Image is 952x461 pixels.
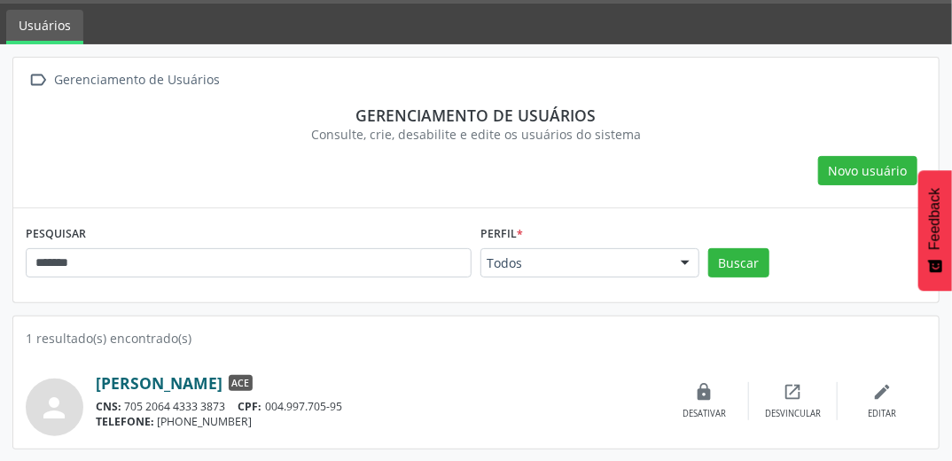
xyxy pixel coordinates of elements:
button: Novo usuário [818,156,917,186]
div: Gerenciamento de usuários [38,105,914,125]
span: CNS: [96,399,121,414]
div: Consulte, crie, desabilite e edite os usuários do sistema [38,125,914,144]
button: Feedback - Mostrar pesquisa [918,170,952,291]
label: PESQUISAR [26,221,86,248]
div: 705 2064 4333 3873 004.997.705-95 [96,399,660,414]
div: [PHONE_NUMBER] [96,414,660,429]
a: [PERSON_NAME] [96,373,222,393]
div: Desvincular [765,408,821,420]
span: CPF: [238,399,262,414]
i: open_in_new [784,382,803,402]
div: 1 resultado(s) encontrado(s) [26,329,926,348]
i: lock [695,382,714,402]
button: Buscar [708,248,769,278]
a: Usuários [6,10,83,44]
i: edit [872,382,892,402]
i:  [26,67,51,93]
div: Desativar [683,408,726,420]
a:  Gerenciamento de Usuários [26,67,223,93]
span: TELEFONE: [96,414,154,429]
span: ACE [229,375,253,391]
div: Editar [868,408,896,420]
span: Todos [487,254,663,272]
span: Feedback [927,188,943,250]
label: Perfil [480,221,523,248]
div: Gerenciamento de Usuários [51,67,223,93]
span: Novo usuário [829,161,908,180]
